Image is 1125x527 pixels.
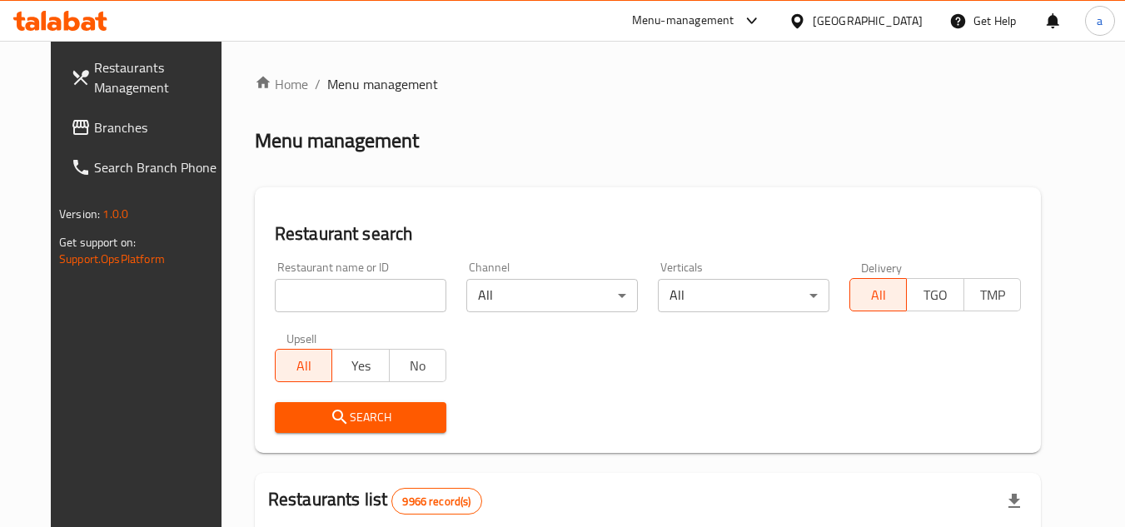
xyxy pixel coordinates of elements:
div: All [466,279,638,312]
label: Delivery [861,261,903,273]
a: Search Branch Phone [57,147,239,187]
a: Restaurants Management [57,47,239,107]
span: Restaurants Management [94,57,226,97]
button: Search [275,402,446,433]
div: [GEOGRAPHIC_DATA] [813,12,923,30]
span: All [857,283,900,307]
div: All [658,279,829,312]
button: All [275,349,332,382]
span: TMP [971,283,1014,307]
span: Get support on: [59,231,136,253]
a: Branches [57,107,239,147]
div: Menu-management [632,11,734,31]
nav: breadcrumb [255,74,1041,94]
a: Support.OpsPlatform [59,248,165,270]
span: a [1097,12,1103,30]
span: Search Branch Phone [94,157,226,177]
span: TGO [913,283,957,307]
button: TMP [963,278,1021,311]
button: TGO [906,278,963,311]
span: Version: [59,203,100,225]
span: Branches [94,117,226,137]
h2: Menu management [255,127,419,154]
li: / [315,74,321,94]
span: No [396,354,440,378]
span: Menu management [327,74,438,94]
label: Upsell [286,332,317,344]
h2: Restaurant search [275,221,1021,246]
button: No [389,349,446,382]
a: Home [255,74,308,94]
span: 1.0.0 [102,203,128,225]
span: Yes [339,354,382,378]
span: All [282,354,326,378]
h2: Restaurants list [268,487,482,515]
span: Search [288,407,433,428]
span: 9966 record(s) [392,494,480,510]
div: Total records count [391,488,481,515]
button: All [849,278,907,311]
button: Yes [331,349,389,382]
input: Search for restaurant name or ID.. [275,279,446,312]
div: Export file [994,481,1034,521]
